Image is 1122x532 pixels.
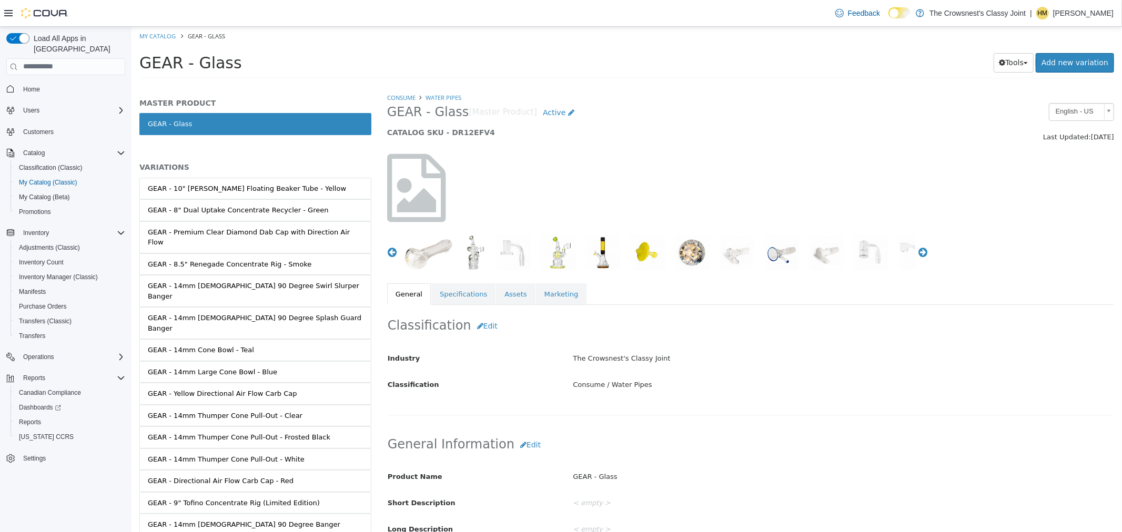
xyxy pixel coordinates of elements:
div: GEAR - 14mm [DEMOGRAPHIC_DATA] 90 Degree Swirl Slurper Banger [16,254,231,274]
button: Inventory Count [11,255,129,270]
span: Inventory [19,227,125,239]
div: GEAR - Premium Clear Diamond Dab Cap with Direction Air Flow [16,200,231,221]
button: Users [19,104,44,117]
span: Active [411,81,434,90]
div: GEAR - 14mm [DEMOGRAPHIC_DATA] 90 Degree Splash Guard Banger [16,286,231,306]
span: Settings [19,452,125,465]
a: Inventory Count [15,256,68,269]
div: GEAR - 14mm Large Cone Bowl - Blue [16,340,146,351]
div: GEAR - 14mm Thumper Cone Pull-Out - White [16,427,173,438]
button: Inventory [2,226,129,240]
span: Adjustments (Classic) [15,241,125,254]
button: Tools [862,26,903,46]
div: GEAR - Glass [433,441,990,459]
span: Inventory Count [19,258,64,267]
span: Reports [15,416,125,428]
a: Dashboards [11,400,129,415]
span: Canadian Compliance [19,388,81,397]
span: [US_STATE] CCRS [19,433,74,441]
div: GEAR - 10" [PERSON_NAME] Floating Beaker Tube - Yellow [16,157,215,167]
span: GEAR - Glass [256,77,338,94]
span: Purchase Orders [15,300,125,313]
a: Dashboards [15,401,65,414]
span: Washington CCRS [15,431,125,443]
a: My Catalog (Classic) [15,176,82,189]
span: Operations [19,351,125,363]
div: < empty > [433,467,990,486]
a: Consume [256,67,284,75]
button: Transfers (Classic) [11,314,129,329]
a: GEAR - Glass [8,86,240,108]
a: Feedback [831,3,884,24]
span: Load All Apps in [GEOGRAPHIC_DATA] [29,33,125,54]
span: Promotions [19,208,51,216]
a: Classification (Classic) [15,161,87,174]
span: My Catalog (Classic) [15,176,125,189]
p: The Crowsnest's Classy Joint [929,7,1026,19]
span: Catalog [19,147,125,159]
span: Home [23,85,40,94]
a: Marketing [405,257,456,279]
a: Transfers [15,330,49,342]
span: Long Description [256,498,321,506]
button: My Catalog (Beta) [11,190,129,204]
a: Add new variation [904,26,983,46]
a: Home [19,83,44,96]
a: Customers [19,126,58,138]
button: Settings [2,451,129,466]
div: GEAR - Yellow Directional Air Flow Carb Cap [16,362,166,372]
a: Specifications [300,257,364,279]
span: Inventory [23,229,49,237]
span: Adjustments (Classic) [19,243,80,252]
a: Adjustments (Classic) [15,241,84,254]
div: GEAR - 14mm [DEMOGRAPHIC_DATA] 90 Degree Banger [16,493,209,503]
button: Catalog [19,147,49,159]
span: Classification [256,354,308,362]
span: Promotions [15,206,125,218]
a: General [256,257,299,279]
button: Home [2,81,129,97]
span: Manifests [15,285,125,298]
span: Operations [23,353,54,361]
span: Transfers (Classic) [19,317,72,325]
button: Adjustments (Classic) [11,240,129,255]
span: Dashboards [19,403,61,412]
a: Canadian Compliance [15,386,85,399]
span: Short Description [256,472,324,480]
span: My Catalog (Classic) [19,178,77,187]
button: Inventory Manager (Classic) [11,270,129,284]
span: GEAR - Glass [56,5,94,13]
button: [US_STATE] CCRS [11,429,129,444]
p: [PERSON_NAME] [1053,7,1114,19]
button: Reports [2,371,129,385]
button: Promotions [11,204,129,219]
span: [DATE] [959,106,983,114]
button: Reports [11,415,129,429]
div: Holly McQuarrie [1036,7,1049,19]
a: Inventory Manager (Classic) [15,271,102,283]
button: Edit [383,408,415,428]
span: Home [19,83,125,96]
span: Transfers (Classic) [15,315,125,328]
a: Purchase Orders [15,300,71,313]
button: Purchase Orders [11,299,129,314]
nav: Complex example [6,77,125,494]
div: GEAR - 8" Dual Uptake Concentrate Recycler - Green [16,178,197,189]
span: Reports [19,372,125,384]
div: GEAR - 14mm Cone Bowl - Teal [16,318,123,329]
h5: VARIATIONS [8,136,240,145]
button: Operations [19,351,58,363]
div: < empty > [433,494,990,512]
span: Last Updated: [912,106,959,114]
a: My Catalog (Beta) [15,191,74,203]
button: Previous [256,220,266,231]
span: Transfers [19,332,45,340]
span: Inventory Count [15,256,125,269]
button: Customers [2,124,129,139]
a: My Catalog [8,5,44,13]
div: GEAR - 9" Tofino Concentrate Rig (Limited Edition) [16,471,188,482]
a: Promotions [15,206,55,218]
h5: CATALOG SKU - DR12EFV4 [256,101,797,110]
small: [Master Product] [338,81,406,90]
span: Feedback [848,8,880,18]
